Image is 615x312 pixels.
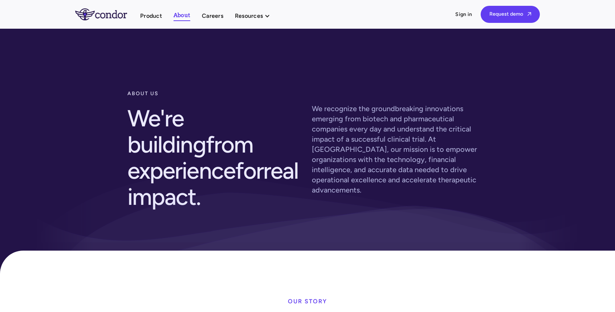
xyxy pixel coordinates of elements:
div: Resources [235,11,277,21]
a: Careers [202,11,223,21]
a: Request demo [481,6,540,23]
a: Product [140,11,162,21]
a: home [75,8,140,20]
p: We recognize the groundbreaking innovations emerging from biotech and pharmaceutical companies ev... [312,104,488,195]
div: about us [127,86,303,101]
div: Resources [235,11,263,21]
span: from experience [127,130,253,185]
a: About [174,11,190,21]
span:  [528,12,531,16]
h2: We're building for [127,101,303,214]
div: our story [288,294,327,309]
a: Sign in [455,11,472,18]
span: real impact. [127,157,298,211]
